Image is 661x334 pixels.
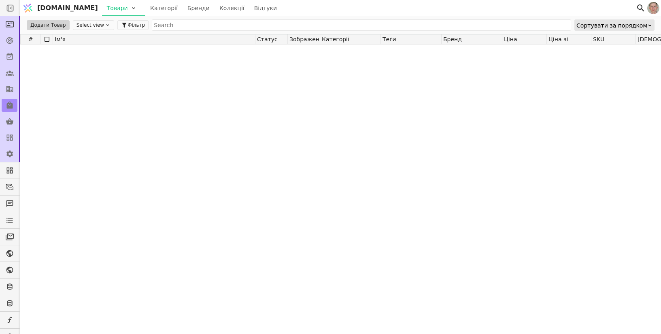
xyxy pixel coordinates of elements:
span: Бренд [443,36,462,43]
span: Зображення [289,36,320,43]
span: Статус [257,36,278,43]
span: Фільтр [128,21,145,29]
button: Select view [73,20,114,30]
img: 1560949290925-CROPPED-IMG_0201-2-.jpg [647,2,659,14]
span: Категорії [322,36,349,43]
span: [DOMAIN_NAME] [37,3,98,13]
span: Ім'я [55,36,66,43]
div: Сортувати за порядком [576,20,647,31]
button: Фільтр [117,20,149,30]
input: Search [152,19,571,31]
span: Ціна [504,36,517,43]
img: Logo [22,0,34,16]
button: Додати Товар [27,20,70,30]
span: Ціна зі знижкою [548,36,591,43]
div: # [21,34,41,44]
a: [DOMAIN_NAME] [20,0,102,16]
span: Теґи [383,36,396,43]
span: SKU [593,36,604,43]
